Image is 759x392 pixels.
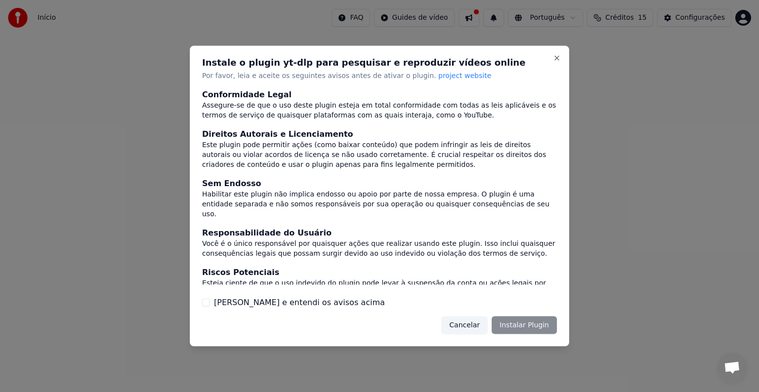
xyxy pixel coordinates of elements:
[202,128,557,140] div: Direitos Autorais e Licenciamento
[202,88,557,100] div: Conformidade Legal
[202,58,557,67] h2: Instale o plugin yt-dlp para pesquisar e reproduzir vídeos online
[202,100,557,120] div: Assegure-se de que o uso deste plugin esteja em total conformidade com todas as leis aplicáveis e...
[202,278,557,298] div: Esteja ciente de que o uso indevido do plugin pode levar à suspensão da conta ou ações legais por...
[202,140,557,169] div: Este plugin pode permitir ações (como baixar conteúdo) que podem infringir as leis de direitos au...
[438,72,491,79] span: project website
[202,266,557,278] div: Riscos Potenciais
[214,296,385,308] label: [PERSON_NAME] e entendi os avisos acima
[441,316,488,334] button: Cancelar
[202,177,557,189] div: Sem Endosso
[202,238,557,258] div: Você é o único responsável por quaisquer ações que realizar usando este plugin. Isso inclui quais...
[202,71,557,81] p: Por favor, leia e aceite os seguintes avisos antes de ativar o plugin.
[202,227,557,238] div: Responsabilidade do Usuário
[202,189,557,219] div: Habilitar este plugin não implica endosso ou apoio por parte de nossa empresa. O plugin é uma ent...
